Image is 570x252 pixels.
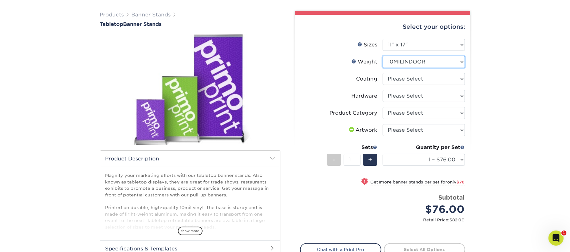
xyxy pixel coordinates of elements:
[100,12,124,18] a: Products
[352,58,378,66] div: Weight
[100,151,280,167] h2: Product Description
[358,41,378,49] div: Sizes
[387,202,465,217] div: $76.00
[450,218,465,222] span: $82.00
[379,180,380,184] strong: 1
[371,180,465,186] small: Get more banner stands per set for
[327,144,378,151] div: Sets
[548,231,564,246] iframe: Intercom live chat
[178,227,203,235] span: show more
[100,28,280,152] img: Tabletop 01
[305,217,465,223] small: Retail Price:
[383,144,465,151] div: Quantity per Set
[333,155,335,165] span: -
[439,194,465,201] strong: Subtotal
[364,178,366,185] span: !
[457,180,465,184] span: $76
[368,155,372,165] span: +
[300,15,465,39] div: Select your options:
[561,231,567,236] span: 1
[356,75,378,83] div: Coating
[105,172,275,230] p: Magnify your marketing efforts with our tabletop banner stands. Also known as tabletop displays, ...
[132,12,171,18] a: Banner Stands
[330,109,378,117] div: Product Category
[448,180,465,184] span: only
[352,92,378,100] div: Hardware
[348,126,378,134] div: Artwork
[100,21,123,27] span: Tabletop
[100,21,280,27] h1: Banner Stands
[100,21,280,27] a: TabletopBanner Stands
